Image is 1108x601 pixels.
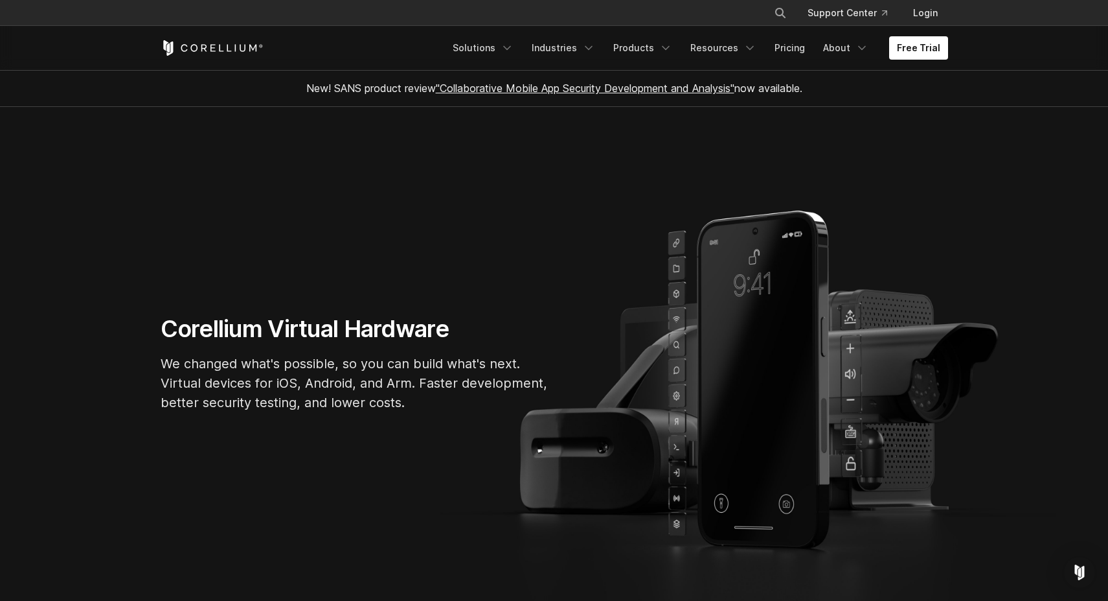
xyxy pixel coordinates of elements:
[445,36,521,60] a: Solutions
[445,36,948,60] div: Navigation Menu
[767,36,813,60] a: Pricing
[769,1,792,25] button: Search
[903,1,948,25] a: Login
[161,354,549,412] p: We changed what's possible, so you can build what's next. Virtual devices for iOS, Android, and A...
[161,40,264,56] a: Corellium Home
[758,1,948,25] div: Navigation Menu
[306,82,802,95] span: New! SANS product review now available.
[815,36,876,60] a: About
[683,36,764,60] a: Resources
[605,36,680,60] a: Products
[1064,557,1095,588] div: Open Intercom Messenger
[161,314,549,344] h1: Corellium Virtual Hardware
[524,36,603,60] a: Industries
[436,82,734,95] a: "Collaborative Mobile App Security Development and Analysis"
[889,36,948,60] a: Free Trial
[797,1,898,25] a: Support Center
